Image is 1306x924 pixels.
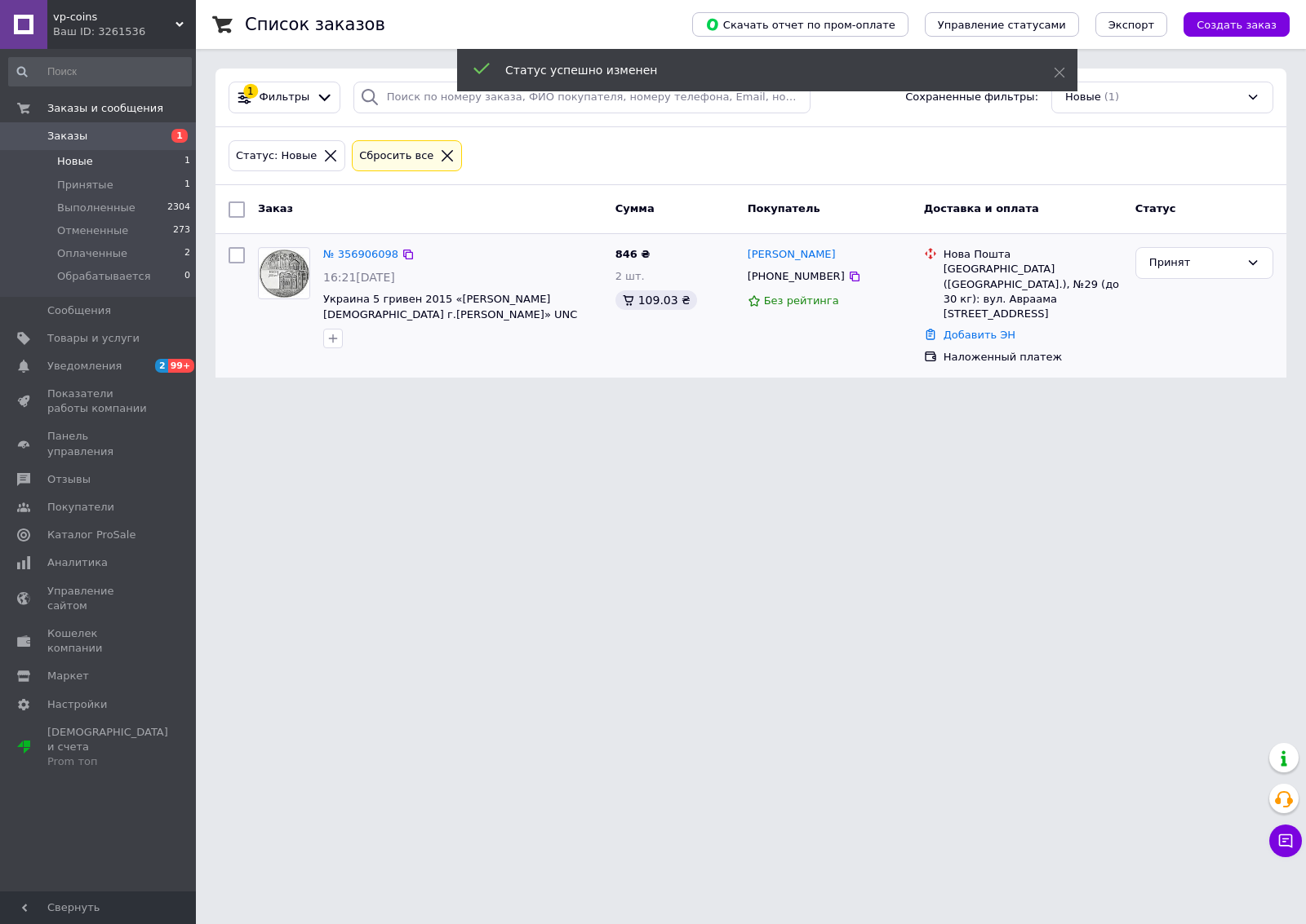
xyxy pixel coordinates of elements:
[53,10,175,24] span: vp-coins
[323,293,577,335] a: Украина 5 гривен 2015 «[PERSON_NAME][DEMOGRAPHIC_DATA] г.[PERSON_NAME]» UNC (KM#779)
[57,246,127,261] span: Оплаченные
[353,82,811,113] input: Поиск по номеру заказа, ФИО покупателя, номеру телефона, Email, номеру накладной
[1135,202,1176,214] span: Статус
[748,247,836,263] a: [PERSON_NAME]
[925,12,1079,37] button: Управление статусами
[615,270,645,282] span: 2 шт.
[57,201,135,215] span: Выполненные
[47,528,135,542] span: Каталог ProSale
[1104,91,1119,103] span: (1)
[47,754,168,769] div: Prom топ
[1149,254,1240,272] div: Принят
[47,129,87,144] span: Заказы
[184,154,190,169] span: 1
[258,202,293,214] span: Заказ
[243,84,258,99] div: 1
[1197,19,1277,31] span: Создать заказ
[57,178,113,192] span: Принятые
[944,350,1122,365] div: Наложенный платеж
[47,725,168,770] span: [DEMOGRAPHIC_DATA] и счета
[171,129,188,143] span: 1
[938,19,1066,31] span: Управление статусами
[8,57,192,86] input: Поиск
[47,669,89,683] span: Маркет
[323,248,398,260] a: № 356906098
[764,294,839,307] span: Без рейтинга
[692,12,908,37] button: Скачать отчет по пром-оплате
[615,248,651,260] span: 846 ₴
[615,202,655,214] span: Сумма
[505,62,1013,78] div: Статус успешно изменен
[47,429,151,458] span: Панель управления
[47,387,151,416] span: Показатели работы компании
[47,303,111,318] span: Сообщения
[1065,90,1101,105] span: Новые
[47,584,151,613] span: Управление сайтом
[47,101,163,116] span: Заказы и сообщения
[1108,19,1154,31] span: Экспорт
[233,148,320,165] div: Статус: Новые
[184,178,190,192] span: 1
[323,271,395,284] span: 16:21[DATE]
[57,223,128,238] span: Отмененные
[47,697,107,712] span: Настройки
[258,247,310,299] a: Фото товару
[47,359,122,374] span: Уведомления
[53,24,196,39] div: Ваш ID: 3261536
[1095,12,1167,37] button: Экспорт
[924,202,1039,214] span: Доставка и оплата
[615,290,697,310] div: 109.03 ₴
[47,500,114,515] span: Покупатели
[705,17,895,32] span: Скачать отчет по пром-оплате
[259,250,309,298] img: Фото товару
[155,359,168,373] span: 2
[748,202,820,214] span: Покупатель
[1269,825,1302,857] button: Чат с покупателем
[944,262,1122,321] div: [GEOGRAPHIC_DATA] ([GEOGRAPHIC_DATA].), №29 (до 30 кг): вул. Авраама [STREET_ADDRESS]
[173,223,190,238] span: 273
[57,154,93,169] span: Новые
[184,269,190,284] span: 0
[944,329,1015,341] a: Добавить ЭН
[47,331,140,346] span: Товары и услуги
[1167,18,1290,30] a: Создать заказ
[744,266,848,287] div: [PHONE_NUMBER]
[260,90,310,105] span: Фильтры
[57,269,150,284] span: Обрабатывается
[47,626,151,656] span: Кошелек компании
[245,15,385,34] h1: Список заказов
[184,246,190,261] span: 2
[47,555,108,570] span: Аналитика
[356,148,437,165] div: Сбросить все
[905,90,1038,105] span: Сохраненные фильтры:
[1184,12,1290,37] button: Создать заказ
[47,472,91,487] span: Отзывы
[167,201,190,215] span: 2304
[168,359,195,373] span: 99+
[944,247,1122,262] div: Нова Пошта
